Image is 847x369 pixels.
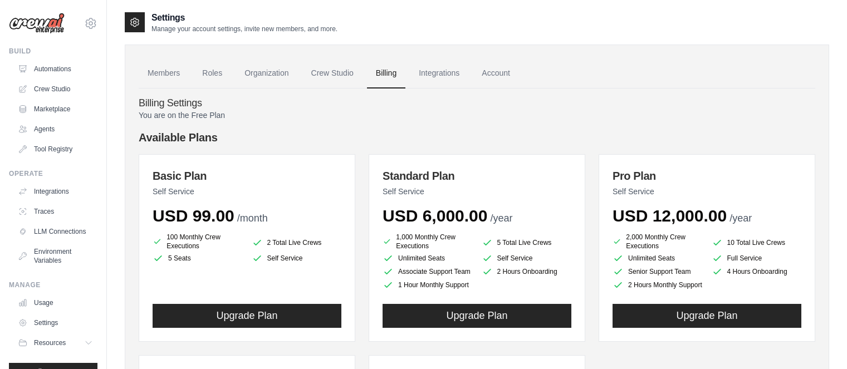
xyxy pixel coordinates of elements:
[613,304,801,328] button: Upgrade Plan
[383,233,473,250] li: 1,000 Monthly Crew Executions
[473,58,519,88] a: Account
[383,266,473,277] li: Associate Support Team
[236,58,297,88] a: Organization
[410,58,468,88] a: Integrations
[13,314,97,332] a: Settings
[237,213,268,224] span: /month
[13,140,97,158] a: Tool Registry
[613,168,801,184] h3: Pro Plan
[383,186,571,197] p: Self Service
[139,58,189,88] a: Members
[13,60,97,78] a: Automations
[13,183,97,200] a: Integrations
[613,266,703,277] li: Senior Support Team
[302,58,363,88] a: Crew Studio
[153,206,234,225] span: USD 99.00
[13,223,97,240] a: LLM Connections
[193,58,231,88] a: Roles
[613,186,801,197] p: Self Service
[13,203,97,220] a: Traces
[712,235,802,250] li: 10 Total Live Crews
[383,168,571,184] h3: Standard Plan
[13,80,97,98] a: Crew Studio
[151,11,337,24] h2: Settings
[482,266,572,277] li: 2 Hours Onboarding
[367,58,405,88] a: Billing
[712,253,802,264] li: Full Service
[13,243,97,269] a: Environment Variables
[9,281,97,289] div: Manage
[34,338,66,347] span: Resources
[613,253,703,264] li: Unlimited Seats
[153,233,243,250] li: 100 Monthly Crew Executions
[153,186,341,197] p: Self Service
[13,334,97,352] button: Resources
[139,130,815,145] h4: Available Plans
[383,279,473,291] li: 1 Hour Monthly Support
[613,206,727,225] span: USD 12,000.00
[383,253,473,264] li: Unlimited Seats
[9,169,97,178] div: Operate
[613,233,703,250] li: 2,000 Monthly Crew Executions
[9,13,65,34] img: Logo
[9,47,97,56] div: Build
[490,213,512,224] span: /year
[482,235,572,250] li: 5 Total Live Crews
[383,304,571,328] button: Upgrade Plan
[153,168,341,184] h3: Basic Plan
[13,294,97,312] a: Usage
[13,100,97,118] a: Marketplace
[153,304,341,328] button: Upgrade Plan
[139,97,815,110] h4: Billing Settings
[153,253,243,264] li: 5 Seats
[613,279,703,291] li: 2 Hours Monthly Support
[383,206,487,225] span: USD 6,000.00
[151,24,337,33] p: Manage your account settings, invite new members, and more.
[482,253,572,264] li: Self Service
[712,266,802,277] li: 4 Hours Onboarding
[139,110,815,121] p: You are on the Free Plan
[252,253,342,264] li: Self Service
[730,213,752,224] span: /year
[252,235,342,250] li: 2 Total Live Crews
[13,120,97,138] a: Agents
